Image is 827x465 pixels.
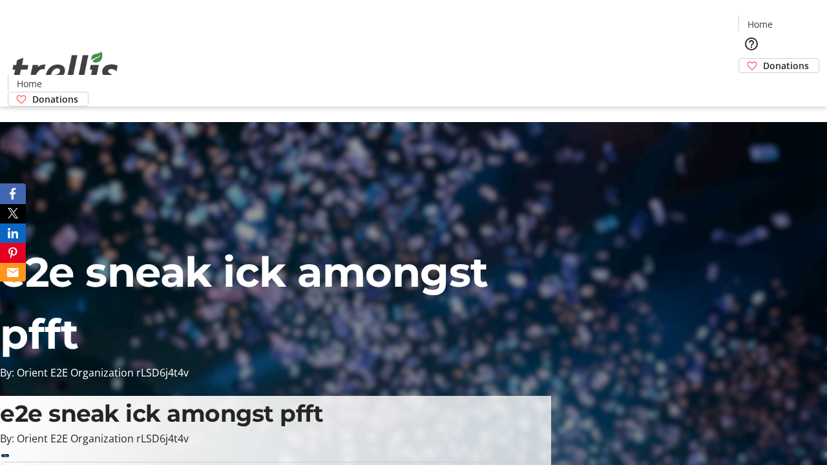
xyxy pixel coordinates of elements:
a: Donations [8,92,89,107]
button: Cart [738,73,764,99]
a: Home [739,17,780,31]
a: Home [8,77,50,90]
span: Donations [763,59,809,72]
button: Help [738,31,764,57]
img: Orient E2E Organization rLSD6j4t4v's Logo [8,37,123,102]
span: Home [748,17,773,31]
a: Donations [738,58,819,73]
span: Donations [32,92,78,106]
span: Home [17,77,42,90]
